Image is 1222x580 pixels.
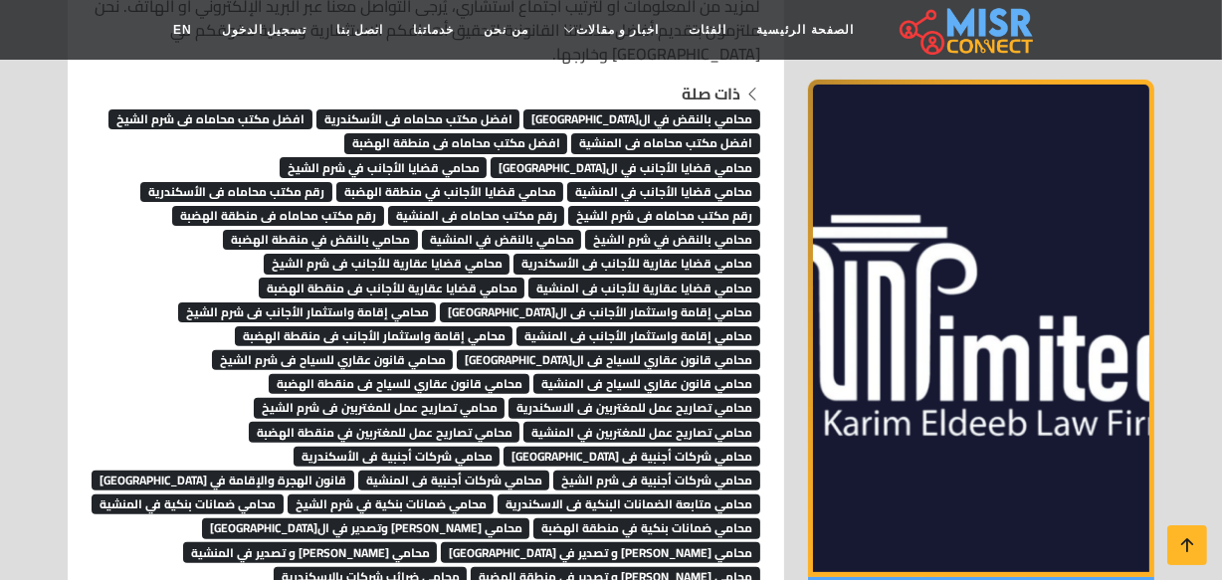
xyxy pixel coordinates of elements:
[509,398,760,418] span: محامي تصاريح عمل للمغتربين فى الاسكندرية
[249,422,520,442] span: محامي تصاريح عمل للمغتربين في منقطة الهضبة
[682,79,740,108] strong: ذات صلة
[533,374,760,394] span: محامي قانون عقاري للسياح فى المنشية
[92,471,354,490] span: قانون الهجرة والإقامة في [GEOGRAPHIC_DATA]
[316,109,520,129] span: افضل مكتب محاماه فى الأسكندرية
[254,391,506,421] a: محامي تصاريح عمل للمغتربين فى شرم الشيخ
[900,5,1033,55] img: main.misr_connect
[288,494,495,514] span: محامي ضمانات بنكية في شرم الشيخ
[212,350,454,370] span: محامي قانون عقاري للسياح فى شرم الشيخ
[440,302,760,322] span: محامي إقامة واستثمار الأجانب فى ال[GEOGRAPHIC_DATA]
[183,536,438,566] a: محامي [PERSON_NAME] و تصدير في المنشية
[469,11,542,49] a: من نحن
[513,247,760,277] a: محامي قضايا عقارية للأجانب فى الأسكندرية
[336,182,564,202] span: محامي قضايا الأجانب في منطقة الهضبة
[172,206,384,226] span: رقم مكتب محاماه فى منطقة الهضبة
[269,367,530,397] a: محامي قانون عقاري للسياح فى منقطة الهضبة
[264,254,510,274] span: محامي قضايا عقارية للأجانب فى شرم الشيخ
[212,343,454,373] a: محامي قانون عقاري للسياح فى شرم الشيخ
[504,440,760,470] a: محامي شركات أجنبية فى [GEOGRAPHIC_DATA]
[294,447,501,467] span: محامي شركات أجنبية فى الأسكندرية
[207,11,321,49] a: تسجيل الدخول
[576,21,660,39] span: اخبار و مقالات
[674,11,741,49] a: الفئات
[567,175,760,205] a: محامي قضايا الأجانب في المنشية
[223,230,418,250] span: محامي بالنقض في منقطة الهضبة
[108,109,312,129] span: افضل مكتب محاماه فى شرم الشيخ
[533,367,760,397] a: محامي قانون عقاري للسياح فى المنشية
[398,11,469,49] a: خدماتنا
[202,518,530,538] span: محامي [PERSON_NAME] وتصدير في ال[GEOGRAPHIC_DATA]
[336,175,564,205] a: محامي قضايا الأجانب في منطقة الهضبة
[523,109,760,129] span: محامي بالنقض في ال[GEOGRAPHIC_DATA]
[259,272,525,301] a: محامي قضايا عقارية للأجانب فى منقطة الهضبة
[498,494,760,514] span: محامي متابعة الضمانات البنكية فى الاسكندرية
[108,102,312,132] a: افضل مكتب محاماه فى شرم الشيخ
[358,471,550,490] span: محامي شركات أجنبية فى المنشية
[553,471,760,490] span: محامي شركات أجنبية فى شرم الشيخ
[533,518,760,538] span: محامي ضمانات بنكية في منطقة الهضبة
[223,223,418,253] a: محامي بالنقض في منقطة الهضبة
[585,230,760,250] span: محامي بالنقض في شرم الشيخ
[235,326,513,346] span: محامي إقامة واستثمار الأجانب فى منقطة الهضبة
[344,126,568,156] a: افضل مكتب محاماه فى منطقة الهضبة
[504,447,760,467] span: محامي شركات أجنبية فى [GEOGRAPHIC_DATA]
[498,487,760,517] a: محامي متابعة الضمانات البنكية فى الاسكندرية
[509,391,760,421] a: محامي تصاريح عمل للمغتربين فى الاسكندرية
[457,350,760,370] span: محامي قانون عقاري للسياح فى ال[GEOGRAPHIC_DATA]
[567,182,760,202] span: محامي قضايا الأجانب في المنشية
[280,151,488,181] a: محامي قضايا الأجانب في شرم الشيخ
[523,416,760,446] a: محامي تصاريح عمل للمغتربين في المنشية
[316,102,520,132] a: افضل مكتب محاماه فى الأسكندرية
[528,278,760,297] span: محامي قضايا عقارية للأجانب فى المنشية
[528,272,760,301] a: محامي قضايا عقارية للأجانب فى المنشية
[513,254,760,274] span: محامي قضايا عقارية للأجانب فى الأسكندرية
[183,542,438,562] span: محامي [PERSON_NAME] و تصدير في المنشية
[140,182,332,202] span: رقم مكتب محاماه فى الأسكندرية
[741,11,868,49] a: الصفحة الرئيسية
[441,536,760,566] a: محامي [PERSON_NAME] و تصدير في [GEOGRAPHIC_DATA]
[264,247,510,277] a: محامي قضايا عقارية للأجانب فى شرم الشيخ
[92,464,354,493] a: قانون الهجرة والإقامة في [GEOGRAPHIC_DATA]
[269,374,530,394] span: محامي قانون عقاري للسياح فى منقطة الهضبة
[585,223,760,253] a: محامي بالنقض في شرم الشيخ
[235,319,513,349] a: محامي إقامة واستثمار الأجانب فى منقطة الهضبة
[516,326,760,346] span: محامي إقامة واستثمار الأجانب فى المنشية
[808,80,1154,577] div: 1 / 1
[254,398,506,418] span: محامي تصاريح عمل للمغتربين فى شرم الشيخ
[140,175,332,205] a: رقم مكتب محاماه فى الأسكندرية
[321,11,398,49] a: اتصل بنا
[178,295,437,325] a: محامي إقامة واستثمار الأجانب فى شرم الشيخ
[808,80,1154,577] img: مؤسسة كريم الديب للمحاماة
[288,487,495,517] a: محامي ضمانات بنكية في شرم الشيخ
[568,206,760,226] span: رقم مكتب محاماه فى شرم الشيخ
[491,157,760,177] span: محامي قضايا الأجانب في ال[GEOGRAPHIC_DATA]
[457,343,760,373] a: محامي قانون عقاري للسياح فى ال[GEOGRAPHIC_DATA]
[440,295,760,325] a: محامي إقامة واستثمار الأجانب فى ال[GEOGRAPHIC_DATA]
[172,199,384,229] a: رقم مكتب محاماه فى منطقة الهضبة
[344,133,568,153] span: افضل مكتب محاماه فى منطقة الهضبة
[533,511,760,541] a: محامي ضمانات بنكية في منطقة الهضبة
[422,223,582,253] a: محامي بالنقض في المنشية
[249,416,520,446] a: محامي تصاريح عمل للمغتربين في منقطة الهضبة
[553,464,760,493] a: محامي شركات أجنبية فى شرم الشيخ
[571,133,760,153] span: افضل مكتب محاماه فى المنشية
[92,487,284,517] a: محامي ضمانات بنكية في المنشية
[491,151,760,181] a: محامي قضايا الأجانب في ال[GEOGRAPHIC_DATA]
[523,102,760,132] a: محامي بالنقض في ال[GEOGRAPHIC_DATA]
[202,511,530,541] a: محامي [PERSON_NAME] وتصدير في ال[GEOGRAPHIC_DATA]
[294,440,501,470] a: محامي شركات أجنبية فى الأسكندرية
[388,199,565,229] a: رقم مكتب محاماه فى المنشية
[422,230,582,250] span: محامي بالنقض في المنشية
[568,199,760,229] a: رقم مكتب محاماه فى شرم الشيخ
[178,302,437,322] span: محامي إقامة واستثمار الأجانب فى شرم الشيخ
[158,11,207,49] a: EN
[571,126,760,156] a: افضل مكتب محاماه فى المنشية
[543,11,675,49] a: اخبار و مقالات
[516,319,760,349] a: محامي إقامة واستثمار الأجانب فى المنشية
[441,542,760,562] span: محامي [PERSON_NAME] و تصدير في [GEOGRAPHIC_DATA]
[259,278,525,297] span: محامي قضايا عقارية للأجانب فى منقطة الهضبة
[388,206,565,226] span: رقم مكتب محاماه فى المنشية
[280,157,488,177] span: محامي قضايا الأجانب في شرم الشيخ
[92,494,284,514] span: محامي ضمانات بنكية في المنشية
[523,422,760,442] span: محامي تصاريح عمل للمغتربين في المنشية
